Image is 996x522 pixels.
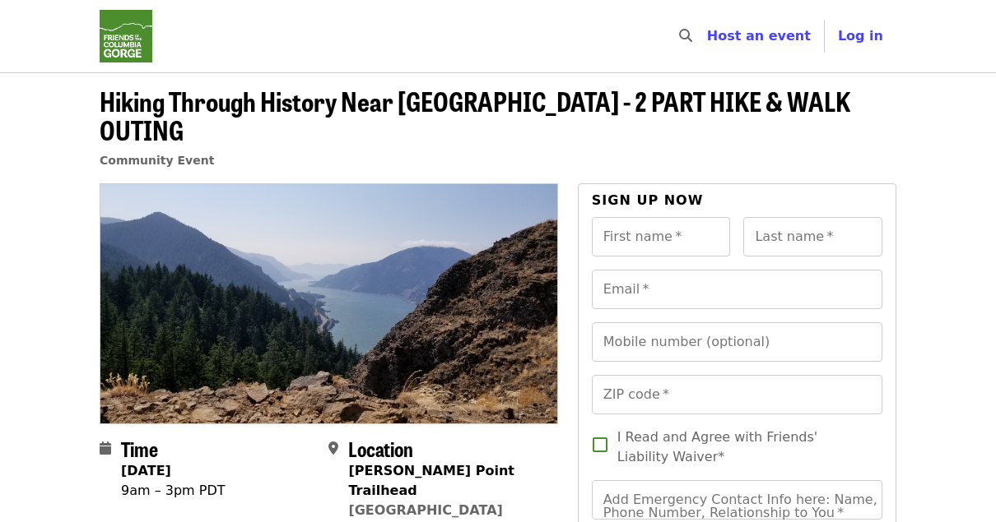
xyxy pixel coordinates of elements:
input: First name [592,217,731,256]
a: Community Event [100,154,214,167]
div: 9am – 3pm PDT [121,481,226,501]
i: calendar icon [100,441,111,456]
span: Hiking Through History Near [GEOGRAPHIC_DATA] - 2 PART HIKE & WALK OUTING [100,81,850,149]
strong: [PERSON_NAME] Point Trailhead [348,463,514,498]
strong: [DATE] [121,463,171,478]
span: Time [121,434,158,463]
span: Sign up now [592,192,704,208]
input: Email [592,270,882,309]
a: Host an event [707,28,811,44]
span: I Read and Agree with Friends' Liability Waiver* [617,427,869,467]
input: Search [702,16,715,56]
input: Add Emergency Contact Info here: Name, Phone Number, Relationship to You [592,480,882,520]
input: Mobile number (optional) [592,322,882,362]
img: Friends Of The Columbia Gorge - Home [100,10,152,62]
input: Last name [743,217,882,256]
span: Log in [838,28,883,44]
button: Log in [825,20,896,53]
input: ZIP code [592,375,882,414]
a: [GEOGRAPHIC_DATA] [348,502,502,518]
img: Hiking Through History Near Hood River - 2 PART HIKE & WALK OUTING organized by Friends Of The Co... [100,184,557,423]
i: map-marker-alt icon [328,441,338,456]
i: search icon [679,28,692,44]
span: Location [348,434,413,463]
